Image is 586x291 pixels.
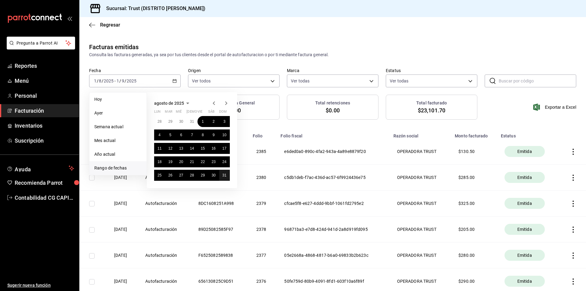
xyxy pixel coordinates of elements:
[222,146,226,151] abbr: 17 de agosto de 2025
[515,148,534,155] span: Emitida
[219,156,230,167] button: 24 de agosto de 2025
[15,77,74,85] span: Menú
[168,146,172,151] abbr: 12 de agosto de 2025
[15,165,66,172] span: Ayuda
[7,282,74,289] span: Sugerir nueva función
[249,129,277,139] th: Folio
[154,129,165,140] button: 4 de agosto de 2025
[154,116,165,127] button: 28 de julio de 2025
[315,100,350,106] h3: Total retenciones
[190,160,194,164] abbr: 21 de agosto de 2025
[165,170,175,181] button: 26 de agosto de 2025
[7,37,75,49] button: Pregunta a Parrot AI
[208,156,219,167] button: 23 de agosto de 2025
[249,242,277,268] th: 2377
[186,170,197,181] button: 28 de agosto de 2025
[168,173,172,177] abbr: 26 de agosto de 2025
[165,129,175,140] button: 5 de agosto de 2025
[176,116,186,127] button: 30 de julio de 2025
[249,216,277,242] th: 2378
[390,129,451,139] th: Razón social
[277,242,389,268] th: 05e2668a-4868-4817-b6a0-69833b2b623c
[390,216,451,242] th: OPERADORA TRUST
[15,122,74,130] span: Inventarios
[208,129,219,140] button: 9 de agosto de 2025
[154,100,191,107] button: agosto de 2025
[186,110,222,116] abbr: jueves
[451,165,497,191] th: $ 285.00
[138,242,191,268] th: Autofacturación
[157,173,161,177] abbr: 25 de agosto de 2025
[154,110,161,116] abbr: lunes
[125,78,126,83] span: /
[97,78,99,83] span: /
[386,68,477,73] label: Estatus
[390,165,451,191] th: OPERADORA TRUST
[277,216,389,242] th: 96871ba3-e7d8-424d-941d-2a8d919fd095
[188,68,280,73] label: Origen
[154,101,184,106] span: agosto de 2025
[451,139,497,165] th: $ 130.50
[157,160,161,164] abbr: 18 de agosto de 2025
[102,78,103,83] span: /
[197,110,202,116] abbr: viernes
[534,104,576,111] button: Exportar a Excel
[138,165,191,191] th: Autofacturación
[219,129,230,140] button: 10 de agosto de 2025
[208,143,219,154] button: 16 de agosto de 2025
[192,78,211,84] span: Ver todos
[219,170,230,181] button: 31 de agosto de 2025
[101,5,205,12] h3: Sucursal: Trust (DISTRITO [PERSON_NAME])
[138,191,191,216] th: Autofacturación
[497,129,560,139] th: Estatus
[186,129,197,140] button: 7 de agosto de 2025
[418,106,445,115] span: $23,101.70
[119,78,121,83] span: /
[197,156,208,167] button: 22 de agosto de 2025
[89,52,576,58] div: Consulta las facturas generadas, ya sea por tus clientes desde el portal de autofacturacion o por...
[157,146,161,151] abbr: 11 de agosto de 2025
[179,119,183,124] abbr: 30 de julio de 2025
[100,22,120,28] span: Regresar
[89,22,120,28] button: Regresar
[287,68,378,73] label: Marca
[212,173,215,177] abbr: 30 de agosto de 2025
[94,96,142,103] span: Hoy
[222,160,226,164] abbr: 24 de agosto de 2025
[168,119,172,124] abbr: 29 de julio de 2025
[165,110,172,116] abbr: martes
[219,110,227,116] abbr: domingo
[390,139,451,165] th: OPERADORA TRUST
[107,191,138,216] th: [DATE]
[179,160,183,164] abbr: 20 de agosto de 2025
[154,143,165,154] button: 11 de agosto de 2025
[168,160,172,164] abbr: 19 de agosto de 2025
[107,165,138,191] th: [DATE]
[197,143,208,154] button: 15 de agosto de 2025
[67,16,72,21] button: open_drawer_menu
[15,194,74,202] span: Contabilidad CG CAPITAL
[219,116,230,127] button: 3 de agosto de 2025
[451,129,497,139] th: Monto facturado
[180,133,182,137] abbr: 6 de agosto de 2025
[99,78,102,83] input: --
[107,216,138,242] th: [DATE]
[165,156,175,167] button: 19 de agosto de 2025
[515,226,534,232] span: Emitida
[15,107,74,115] span: Facturación
[89,42,139,52] div: Facturas emitidas
[94,137,142,144] span: Mes actual
[154,156,165,167] button: 18 de agosto de 2025
[176,170,186,181] button: 27 de agosto de 2025
[212,146,215,151] abbr: 16 de agosto de 2025
[202,133,204,137] abbr: 8 de agosto de 2025
[208,110,215,116] abbr: sábado
[191,133,193,137] abbr: 7 de agosto de 2025
[191,191,249,216] th: 8DC1608251A998
[191,216,249,242] th: 89D25082585F97
[197,170,208,181] button: 29 de agosto de 2025
[451,242,497,268] th: $ 280.00
[154,170,165,181] button: 25 de agosto de 2025
[179,146,183,151] abbr: 13 de agosto de 2025
[219,143,230,154] button: 17 de agosto de 2025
